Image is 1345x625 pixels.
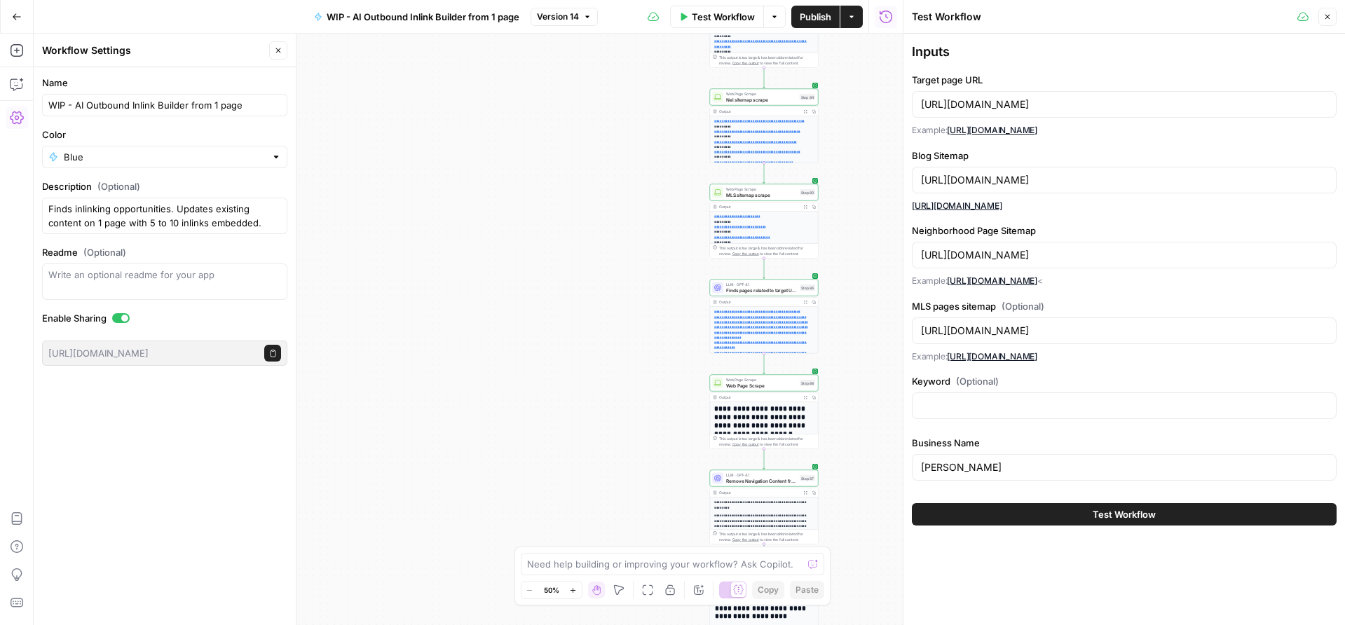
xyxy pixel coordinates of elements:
[670,6,763,28] button: Test Workflow
[544,584,559,596] span: 50%
[912,350,1337,364] p: Example:
[48,98,281,112] input: Untitled
[763,449,765,469] g: Edge from step_88 to step_87
[912,436,1337,450] label: Business Name
[912,42,1337,62] div: Inputs
[763,544,765,565] g: Edge from step_87 to step_90
[83,245,126,259] span: (Optional)
[719,55,815,66] div: This output is too large & has been abbreviated for review. to view the full content.
[327,10,519,24] span: WIP - AI Outbound Inlink Builder from 1 page
[97,179,140,193] span: (Optional)
[726,91,797,97] span: Web Page Scrape
[726,382,797,389] span: Web Page Scrape
[752,581,784,599] button: Copy
[42,245,287,259] label: Readme
[732,442,759,446] span: Copy the output
[42,179,287,193] label: Description
[800,189,815,195] div: Step 80
[719,245,815,256] div: This output is too large & has been abbreviated for review. to view the full content.
[921,173,1327,187] input: Taylor Lucyk Group
[956,374,999,388] span: (Optional)
[42,128,287,142] label: Color
[726,96,797,103] span: Nei sitemap scrape
[912,299,1337,313] label: MLS pages sitemap
[758,584,779,596] span: Copy
[692,10,755,24] span: Test Workflow
[947,275,1037,286] a: [URL][DOMAIN_NAME]
[719,436,815,447] div: This output is too large & has been abbreviated for review. to view the full content.
[912,123,1337,137] p: Example:
[726,477,797,484] span: Remove Navigation Content from Target URL
[719,490,799,495] div: Output
[537,11,579,23] span: Version 14
[791,6,840,28] button: Publish
[531,8,598,26] button: Version 14
[947,351,1037,362] a: [URL][DOMAIN_NAME]
[719,204,799,210] div: Output
[732,537,759,542] span: Copy the output
[800,10,831,24] span: Publish
[48,202,281,230] textarea: Finds inlinking opportunities. Updates existing content on 1 page with 5 to 10 inlinks embedded.
[912,73,1337,87] label: Target page URL
[912,200,1002,211] a: [URL][DOMAIN_NAME]
[42,311,287,325] label: Enable Sharing
[790,581,824,599] button: Paste
[732,252,759,256] span: Copy the output
[912,224,1337,238] label: Neighborhood Page Sitemap
[912,503,1337,526] button: Test Workflow
[719,394,799,400] div: Output
[800,94,816,100] div: Step 84
[796,584,819,596] span: Paste
[800,284,815,291] div: Step 86
[1002,299,1044,313] span: (Optional)
[921,97,1327,111] input: https://gingermartin.com/blog/pet-friendly-wineries-in-napa-and-sonoma
[921,248,1327,262] input: best restaurants
[763,68,765,88] g: Edge from step_56 to step_84
[306,6,528,28] button: WIP - AI Outbound Inlink Builder from 1 page
[912,274,1337,288] p: Example: <
[726,377,797,383] span: Web Page Scrape
[726,191,797,198] span: MLS sitemap scrape
[42,43,265,57] div: Workflow Settings
[719,109,799,114] div: Output
[763,259,765,279] g: Edge from step_80 to step_86
[726,472,797,478] span: LLM · GPT-4.1
[726,287,797,294] span: Finds pages related to target URL
[947,125,1037,135] a: [URL][DOMAIN_NAME]
[726,186,797,192] span: Web Page Scrape
[763,354,765,374] g: Edge from step_86 to step_88
[1093,507,1156,521] span: Test Workflow
[719,299,799,305] div: Output
[912,149,1337,163] label: Blog Sitemap
[912,374,1337,388] label: Keyword
[921,324,1327,338] input: What is a Large Language Model: A Complete Guide
[719,531,815,542] div: This output is too large & has been abbreviated for review. to view the full content.
[726,282,797,287] span: LLM · GPT-4.1
[42,76,287,90] label: Name
[800,475,815,481] div: Step 87
[800,380,815,386] div: Step 88
[732,61,759,65] span: Copy the output
[763,163,765,184] g: Edge from step_84 to step_80
[64,150,266,164] input: Blue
